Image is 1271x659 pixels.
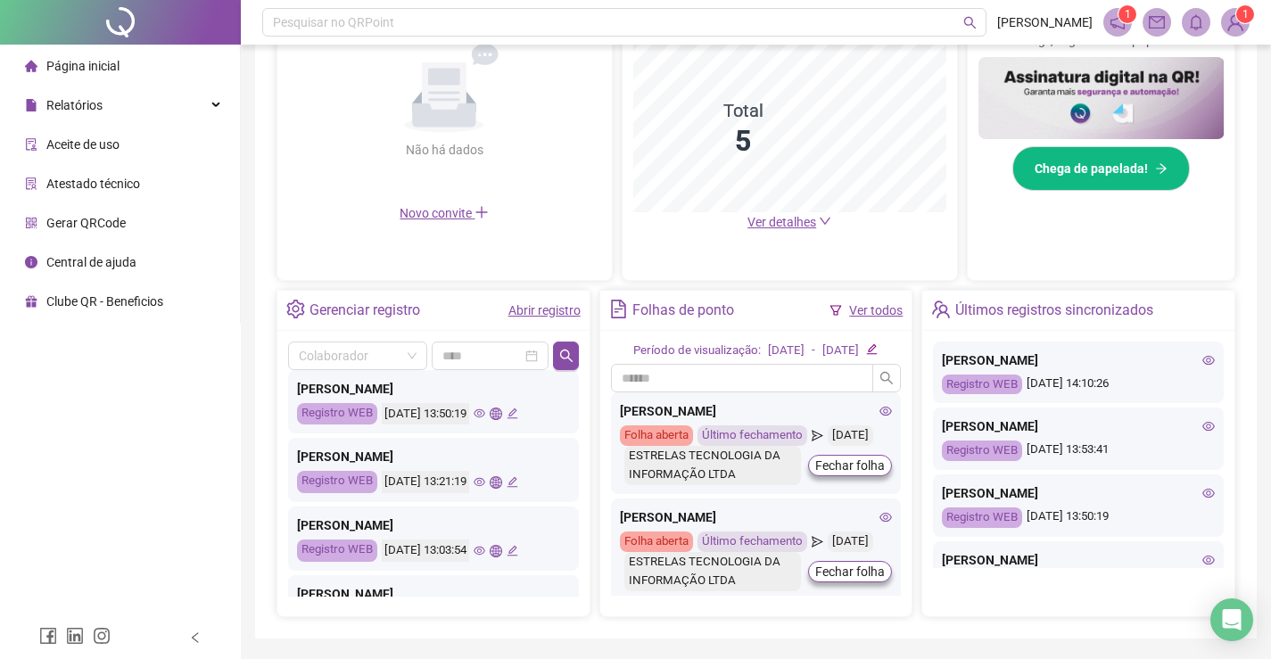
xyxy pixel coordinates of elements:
[362,140,526,160] div: Não há dados
[25,295,37,308] span: gift
[942,350,1215,370] div: [PERSON_NAME]
[400,206,489,220] span: Novo convite
[819,215,831,227] span: down
[997,12,1093,32] span: [PERSON_NAME]
[808,455,892,476] button: Fechar folha
[297,540,377,562] div: Registro WEB
[25,60,37,72] span: home
[46,177,140,191] span: Atestado técnico
[879,511,892,523] span: eye
[1202,420,1215,432] span: eye
[297,403,377,425] div: Registro WEB
[942,416,1215,436] div: [PERSON_NAME]
[297,447,570,466] div: [PERSON_NAME]
[815,562,885,581] span: Fechar folha
[507,408,518,419] span: edit
[978,57,1225,139] img: banner%2F02c71560-61a6-44d4-94b9-c8ab97240462.png
[25,177,37,190] span: solution
[25,256,37,268] span: info-circle
[297,515,570,535] div: [PERSON_NAME]
[620,401,893,421] div: [PERSON_NAME]
[508,303,581,317] a: Abrir registro
[828,531,873,552] div: [DATE]
[812,342,815,360] div: -
[1236,5,1254,23] sup: Atualize o seu contato no menu Meus Dados
[297,379,570,399] div: [PERSON_NAME]
[474,476,485,488] span: eye
[475,205,489,219] span: plus
[1149,14,1165,30] span: mail
[747,215,831,229] a: Ver detalhes down
[808,561,892,582] button: Fechar folha
[624,552,802,591] div: ESTRELAS TECNOLOGIA DA INFORMAÇÃO LTDA
[620,507,893,527] div: [PERSON_NAME]
[942,507,1215,528] div: [DATE] 13:50:19
[297,584,570,604] div: [PERSON_NAME]
[768,342,805,360] div: [DATE]
[382,540,469,562] div: [DATE] 13:03:54
[849,303,903,317] a: Ver todos
[46,137,120,152] span: Aceite de uso
[507,545,518,556] span: edit
[1202,554,1215,566] span: eye
[1012,146,1190,191] button: Chega de papelada!
[1035,159,1148,178] span: Chega de papelada!
[829,304,842,317] span: filter
[39,627,57,645] span: facebook
[955,295,1153,325] div: Últimos registros sincronizados
[822,342,859,360] div: [DATE]
[942,483,1215,503] div: [PERSON_NAME]
[879,371,894,385] span: search
[507,476,518,488] span: edit
[25,99,37,111] span: file
[490,545,501,556] span: global
[620,425,693,446] div: Folha aberta
[1222,9,1249,36] img: 92320
[382,403,469,425] div: [DATE] 13:50:19
[66,627,84,645] span: linkedin
[1155,162,1168,175] span: arrow-right
[942,507,1022,528] div: Registro WEB
[1125,8,1131,21] span: 1
[1188,14,1204,30] span: bell
[963,16,977,29] span: search
[1202,487,1215,499] span: eye
[309,295,420,325] div: Gerenciar registro
[942,550,1215,570] div: [PERSON_NAME]
[25,217,37,229] span: qrcode
[1202,354,1215,367] span: eye
[189,631,202,644] span: left
[559,349,574,363] span: search
[942,375,1022,395] div: Registro WEB
[828,425,873,446] div: [DATE]
[942,375,1215,395] div: [DATE] 14:10:26
[382,471,469,493] div: [DATE] 13:21:19
[632,295,734,325] div: Folhas de ponto
[697,531,807,552] div: Último fechamento
[474,545,485,556] span: eye
[812,531,823,552] span: send
[490,408,501,419] span: global
[624,446,802,485] div: ESTRELAS TECNOLOGIA DA INFORMAÇÃO LTDA
[1242,8,1249,21] span: 1
[879,405,892,417] span: eye
[286,300,305,318] span: setting
[25,138,37,151] span: audit
[297,471,377,493] div: Registro WEB
[93,627,111,645] span: instagram
[942,441,1215,461] div: [DATE] 13:53:41
[1210,598,1253,641] div: Open Intercom Messenger
[46,294,163,309] span: Clube QR - Beneficios
[620,531,693,552] div: Folha aberta
[1110,14,1126,30] span: notification
[815,456,885,475] span: Fechar folha
[474,408,485,419] span: eye
[931,300,950,318] span: team
[490,476,501,488] span: global
[609,300,628,318] span: file-text
[633,342,761,360] div: Período de visualização:
[46,216,126,230] span: Gerar QRCode
[1118,5,1136,23] sup: 1
[46,255,136,269] span: Central de ajuda
[812,425,823,446] span: send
